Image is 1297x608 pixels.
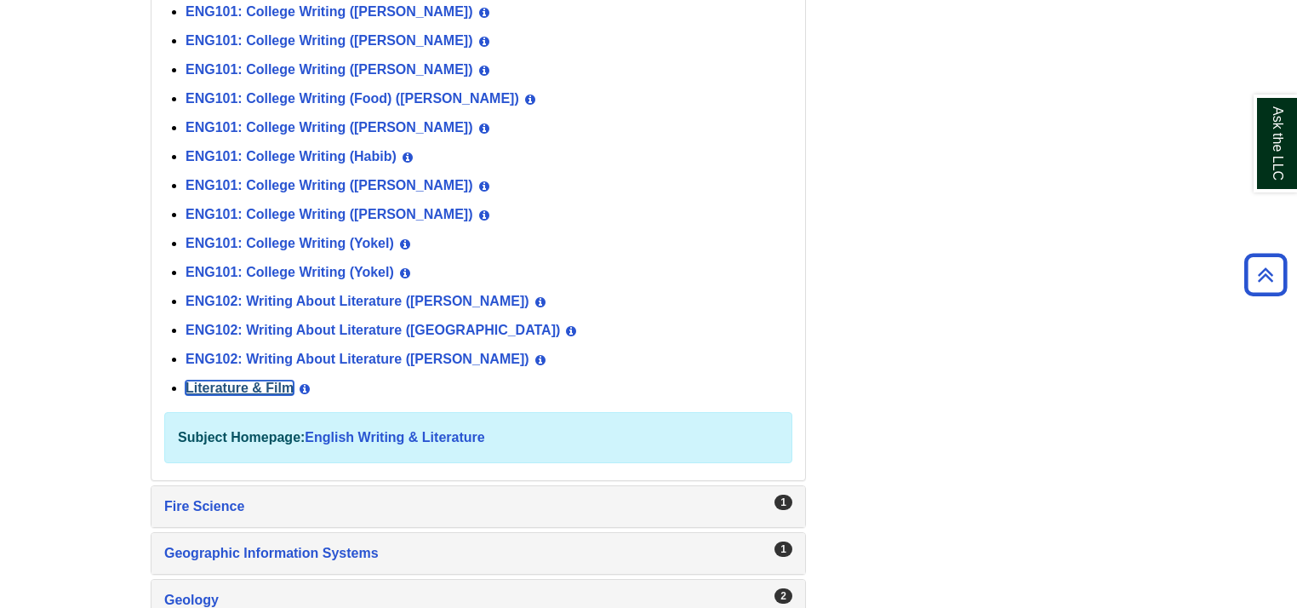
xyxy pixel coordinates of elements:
[774,495,792,510] div: 1
[774,542,792,557] div: 1
[1238,263,1293,286] a: Back to Top
[186,381,294,395] a: Literature & Film
[186,62,473,77] a: ENG101: College Writing ([PERSON_NAME])
[186,91,519,106] a: ENG101: College Writing (Food) ([PERSON_NAME])
[186,149,397,163] a: ENG101: College Writing (Habib)
[186,265,394,279] a: ENG101: College Writing (Yokel)
[186,294,529,308] a: ENG102: Writing About Literature ([PERSON_NAME])
[186,178,473,192] a: ENG101: College Writing ([PERSON_NAME])
[774,588,792,604] div: 2
[186,33,473,48] a: ENG101: College Writing ([PERSON_NAME])
[186,4,473,19] a: ENG101: College Writing ([PERSON_NAME])
[164,495,792,519] a: Fire Science
[164,542,792,565] a: Geographic Information Systems
[305,430,484,445] a: English Writing & Literature
[178,430,305,445] strong: Subject Homepage:
[186,236,394,250] a: ENG101: College Writing (Yokel)
[186,207,473,221] a: ENG101: College Writing ([PERSON_NAME])
[186,120,473,135] a: ENG101: College Writing ([PERSON_NAME])
[186,352,529,366] a: ENG102: Writing About Literature ([PERSON_NAME])
[186,323,560,337] a: ENG102: Writing About Literature ([GEOGRAPHIC_DATA])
